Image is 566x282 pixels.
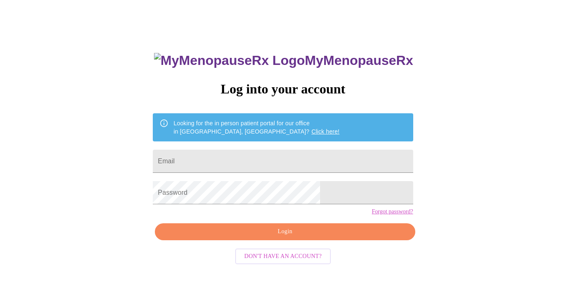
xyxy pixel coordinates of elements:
[155,223,415,240] button: Login
[233,252,333,259] a: Don't have an account?
[173,116,340,139] div: Looking for the in person patient portal for our office in [GEOGRAPHIC_DATA], [GEOGRAPHIC_DATA]?
[311,128,340,135] a: Click here!
[154,53,413,68] h3: MyMenopauseRx
[164,227,405,237] span: Login
[153,81,413,97] h3: Log into your account
[244,251,322,262] span: Don't have an account?
[372,208,413,215] a: Forgot password?
[154,53,305,68] img: MyMenopauseRx Logo
[235,249,331,265] button: Don't have an account?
